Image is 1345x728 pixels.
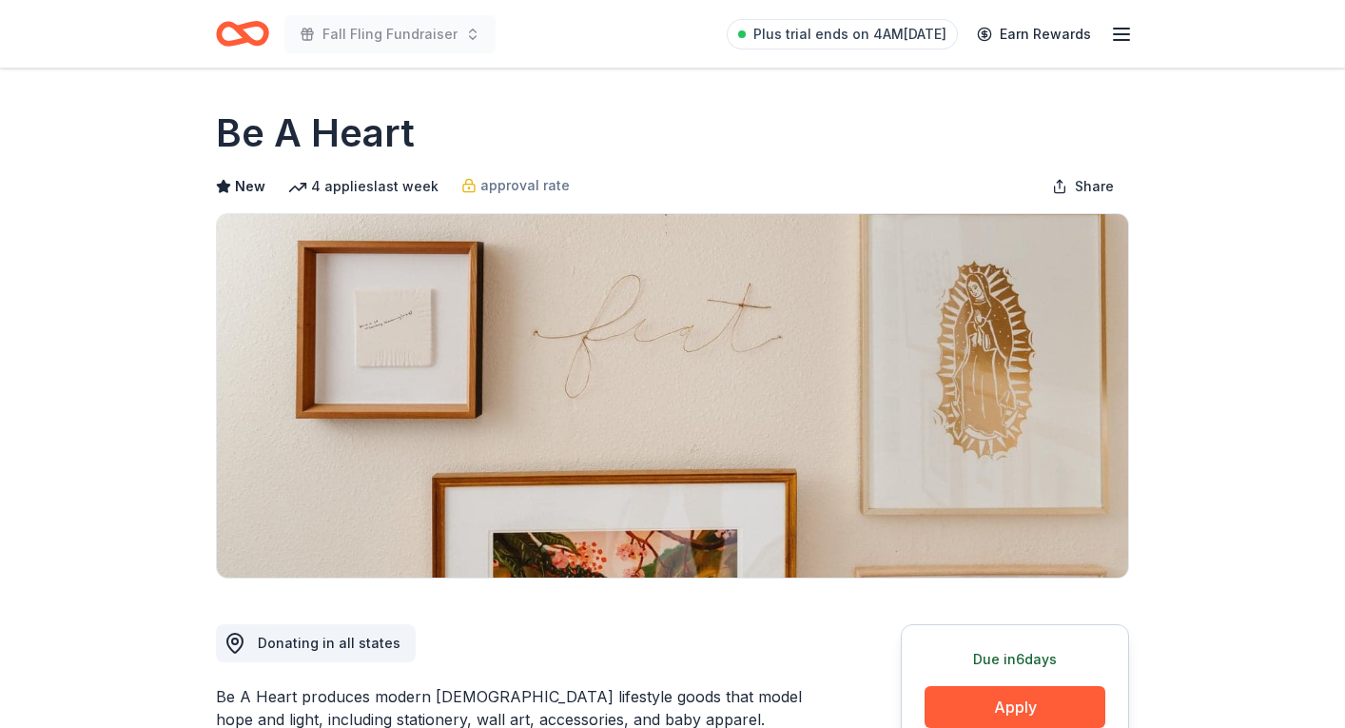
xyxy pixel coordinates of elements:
img: Image for Be A Heart [217,214,1128,578]
a: Home [216,11,269,56]
h1: Be A Heart [216,107,415,160]
a: approval rate [461,174,570,197]
a: Plus trial ends on 4AM[DATE] [727,19,958,49]
span: approval rate [480,174,570,197]
button: Apply [925,686,1105,728]
span: Share [1075,175,1114,198]
button: Share [1037,167,1129,206]
button: Fall Fling Fundraiser [284,15,496,53]
div: Due in 6 days [925,648,1105,671]
div: 4 applies last week [288,175,439,198]
span: Plus trial ends on 4AM[DATE] [753,23,946,46]
span: New [235,175,265,198]
a: Earn Rewards [965,17,1102,51]
span: Donating in all states [258,635,400,651]
span: Fall Fling Fundraiser [322,23,458,46]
